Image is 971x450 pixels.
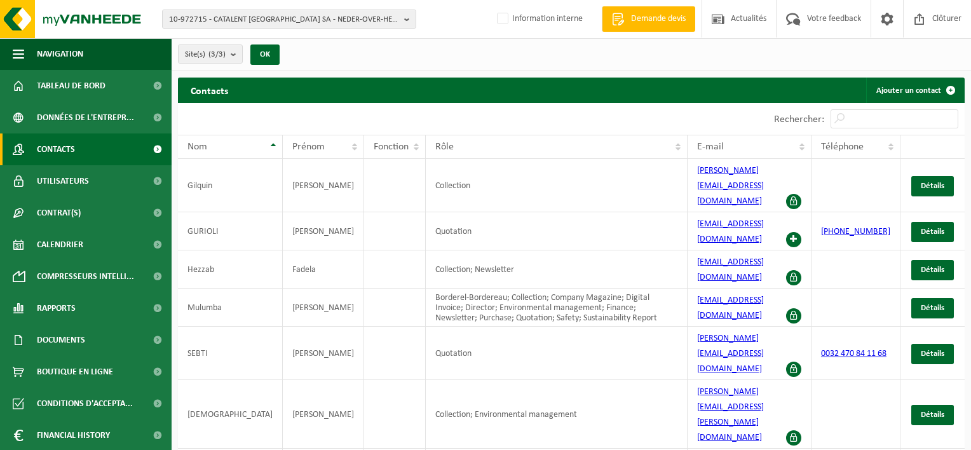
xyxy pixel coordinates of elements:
[185,45,226,64] span: Site(s)
[283,212,364,250] td: [PERSON_NAME]
[628,13,689,25] span: Demande devis
[426,250,688,289] td: Collection; Newsletter
[178,250,283,289] td: Hezzab
[426,289,688,327] td: Borderel-Bordereau; Collection; Company Magazine; Digital Invoice; Director; Environmental manage...
[283,380,364,449] td: [PERSON_NAME]
[602,6,695,32] a: Demande devis
[494,10,583,29] label: Information interne
[178,44,243,64] button: Site(s)(3/3)
[911,405,954,425] a: Détails
[697,219,764,244] a: [EMAIL_ADDRESS][DOMAIN_NAME]
[697,257,764,282] a: [EMAIL_ADDRESS][DOMAIN_NAME]
[921,228,944,236] span: Détails
[37,197,81,229] span: Contrat(s)
[37,38,83,70] span: Navigation
[426,327,688,380] td: Quotation
[37,324,85,356] span: Documents
[911,298,954,318] a: Détails
[37,388,133,419] span: Conditions d'accepta...
[37,292,76,324] span: Rapports
[921,304,944,312] span: Détails
[169,10,399,29] span: 10-972715 - CATALENT [GEOGRAPHIC_DATA] SA - NEDER-OVER-HEEMBEEK
[178,289,283,327] td: Mulumba
[697,142,724,152] span: E-mail
[921,350,944,358] span: Détails
[435,142,454,152] span: Rôle
[208,50,226,58] count: (3/3)
[187,142,207,152] span: Nom
[921,182,944,190] span: Détails
[821,142,864,152] span: Téléphone
[178,327,283,380] td: SEBTI
[283,289,364,327] td: [PERSON_NAME]
[821,349,886,358] a: 0032 470 84 11 68
[283,250,364,289] td: Fadela
[250,44,280,65] button: OK
[37,229,83,261] span: Calendrier
[426,212,688,250] td: Quotation
[37,133,75,165] span: Contacts
[374,142,409,152] span: Fonction
[911,222,954,242] a: Détails
[37,356,113,388] span: Boutique en ligne
[911,176,954,196] a: Détails
[697,334,764,374] a: [PERSON_NAME][EMAIL_ADDRESS][DOMAIN_NAME]
[283,159,364,212] td: [PERSON_NAME]
[697,296,764,320] a: [EMAIL_ADDRESS][DOMAIN_NAME]
[911,260,954,280] a: Détails
[37,261,134,292] span: Compresseurs intelli...
[426,380,688,449] td: Collection; Environmental management
[697,166,764,206] a: [PERSON_NAME][EMAIL_ADDRESS][DOMAIN_NAME]
[178,159,283,212] td: Gilquin
[37,102,134,133] span: Données de l'entrepr...
[697,387,764,442] a: [PERSON_NAME][EMAIL_ADDRESS][PERSON_NAME][DOMAIN_NAME]
[426,159,688,212] td: Collection
[866,78,963,103] a: Ajouter un contact
[283,327,364,380] td: [PERSON_NAME]
[178,380,283,449] td: [DEMOGRAPHIC_DATA]
[292,142,325,152] span: Prénom
[37,165,89,197] span: Utilisateurs
[921,411,944,419] span: Détails
[178,78,241,102] h2: Contacts
[911,344,954,364] a: Détails
[178,212,283,250] td: GURIOLI
[821,227,890,236] a: [PHONE_NUMBER]
[162,10,416,29] button: 10-972715 - CATALENT [GEOGRAPHIC_DATA] SA - NEDER-OVER-HEEMBEEK
[921,266,944,274] span: Détails
[774,114,824,125] label: Rechercher:
[37,70,105,102] span: Tableau de bord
